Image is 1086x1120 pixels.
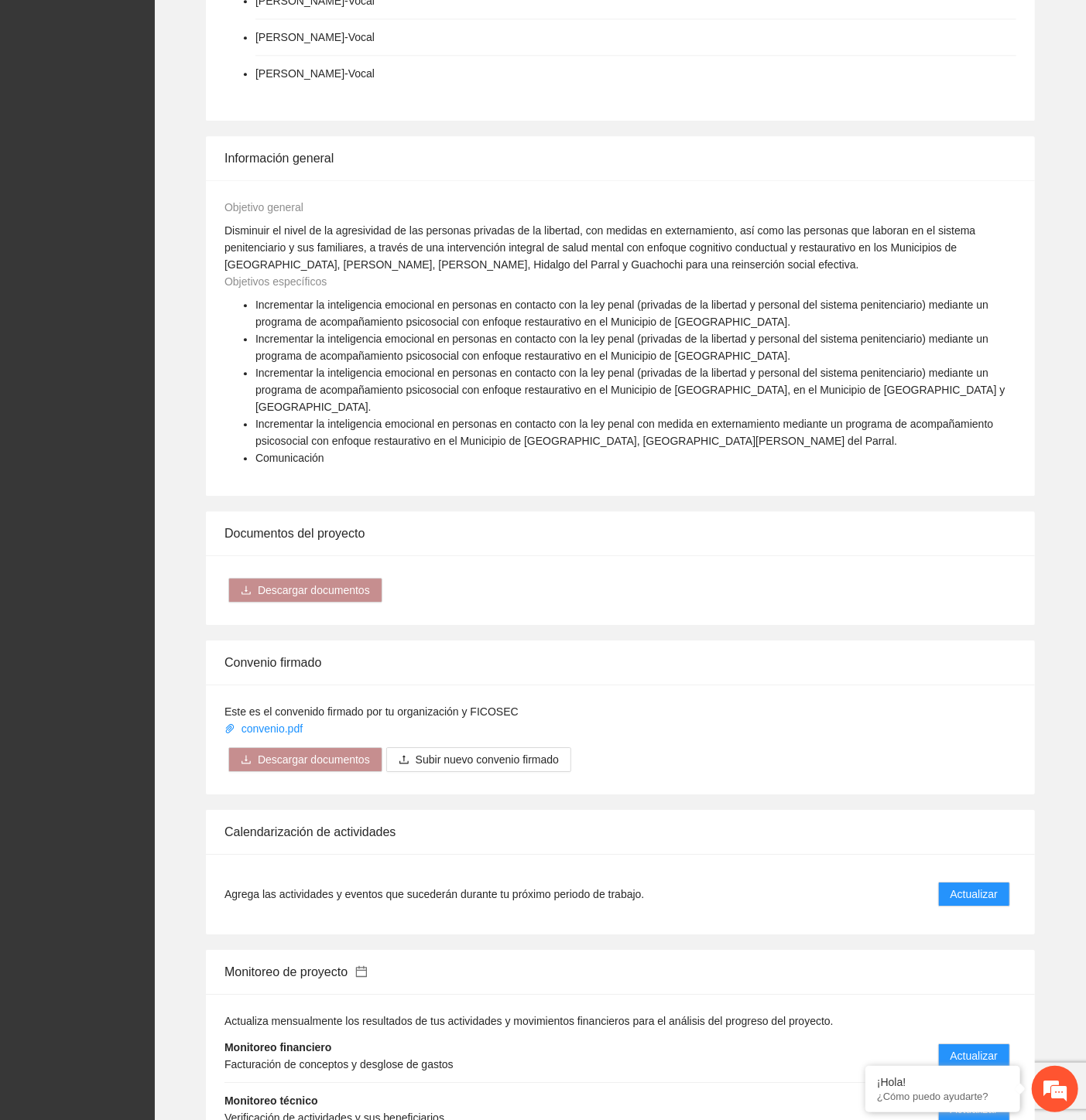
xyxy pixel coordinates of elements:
[255,299,988,328] span: Incrementar la inteligencia emocional en personas en contacto con la ley penal (privadas de la li...
[255,452,324,464] span: Comunicación
[386,753,571,766] span: uploadSubir nuevo convenio firmado
[224,511,1016,555] div: Documentos del proyecto
[386,747,571,772] button: uploadSubir nuevo convenio firmado
[224,1058,454,1070] span: Facturación de conceptos y desglose de gastos
[81,79,260,99] div: Chatee con nosotros ahora
[224,201,303,213] span: Objetivo general
[228,747,382,772] button: downloadDescargar documentos
[224,1041,331,1053] strong: Monitoreo financiero
[255,29,375,46] li: [PERSON_NAME] - Vocal
[416,751,559,768] span: Subir nuevo convenio firmado
[224,136,1016,180] div: Información general
[90,207,214,363] span: Estamos en línea.
[255,418,993,447] span: Incrementar la inteligencia emocional en personas en contacto con la ley penal con medida en exte...
[951,1047,998,1064] span: Actualizar
[224,810,1016,854] div: Calendarización de actividades
[877,1076,1009,1088] div: ¡Hola!
[355,965,368,978] span: calendar
[258,582,370,599] span: Descargar documentos
[399,754,409,767] span: upload
[254,8,291,45] div: Minimizar ventana de chat en vivo
[224,1015,834,1027] span: Actualiza mensualmente los resultados de tus actividades y movimientos financieros para el anális...
[224,886,644,903] span: Agrega las actividades y eventos que sucederán durante tu próximo periodo de trabajo.
[224,705,519,718] span: Este es el convenido firmado por tu organización y FICOSEC
[8,422,295,476] textarea: Escriba su mensaje y pulse “Intro”
[224,723,235,734] span: paper-clip
[258,751,370,768] span: Descargar documentos
[951,886,998,903] span: Actualizar
[255,333,988,362] span: Incrementar la inteligencia emocional en personas en contacto con la ley penal (privadas de la li...
[241,754,252,767] span: download
[938,1043,1010,1068] button: Actualizar
[224,275,327,288] span: Objetivos específicos
[224,224,975,271] span: Disminuir el nivel de la agresividad de las personas privadas de la libertad, con medidas en exte...
[241,585,252,597] span: download
[224,1094,318,1107] strong: Monitoreo técnico
[938,882,1010,907] button: Actualizar
[255,65,375,82] li: [PERSON_NAME] - Vocal
[224,640,1016,685] div: Convenio firmado
[255,367,1005,413] span: Incrementar la inteligencia emocional en personas en contacto con la ley penal (privadas de la li...
[877,1091,1009,1102] p: ¿Cómo puedo ayudarte?
[224,722,306,735] a: convenio.pdf
[348,965,368,978] a: calendar
[228,578,382,603] button: downloadDescargar documentos
[224,950,1016,994] div: Monitoreo de proyecto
